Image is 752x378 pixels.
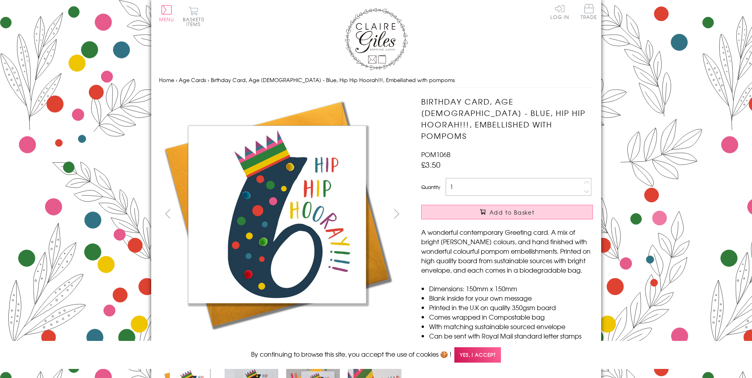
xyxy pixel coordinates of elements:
img: Claire Giles Greetings Cards [345,8,408,70]
li: Comes wrapped in Compostable bag [429,312,593,322]
span: › [208,76,209,84]
button: Add to Basket [421,205,593,219]
a: Log In [550,4,569,19]
nav: breadcrumbs [159,72,593,88]
a: Home [159,76,174,84]
button: Basket0 items [183,6,204,26]
span: Add to Basket [489,208,534,216]
span: Trade [581,4,597,19]
span: Yes, I accept [454,347,501,363]
label: Quantity [421,183,440,191]
h1: Birthday Card, Age [DEMOGRAPHIC_DATA] - Blue, Hip Hip Hoorah!!!, Embellished with pompoms [421,96,593,141]
img: Birthday Card, Age 6 - Blue, Hip Hip Hoorah!!!, Embellished with pompoms [405,96,642,333]
span: £3.50 [421,159,441,170]
button: prev [159,205,177,223]
li: Can be sent with Royal Mail standard letter stamps [429,331,593,341]
img: Birthday Card, Age 6 - Blue, Hip Hip Hoorah!!!, Embellished with pompoms [159,96,396,333]
button: next [388,205,405,223]
span: 0 items [186,16,204,28]
span: Birthday Card, Age [DEMOGRAPHIC_DATA] - Blue, Hip Hip Hoorah!!!, Embellished with pompoms [211,76,455,84]
button: Menu [159,5,174,22]
span: POM106B [421,150,450,159]
li: Printed in the U.K on quality 350gsm board [429,303,593,312]
p: A wonderful contemporary Greeting card. A mix of bright [PERSON_NAME] colours, and hand finished ... [421,227,593,275]
span: › [176,76,177,84]
a: Trade [581,4,597,21]
a: Age Cards [179,76,206,84]
li: With matching sustainable sourced envelope [429,322,593,331]
li: Dimensions: 150mm x 150mm [429,284,593,293]
span: Menu [159,16,174,23]
li: Blank inside for your own message [429,293,593,303]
